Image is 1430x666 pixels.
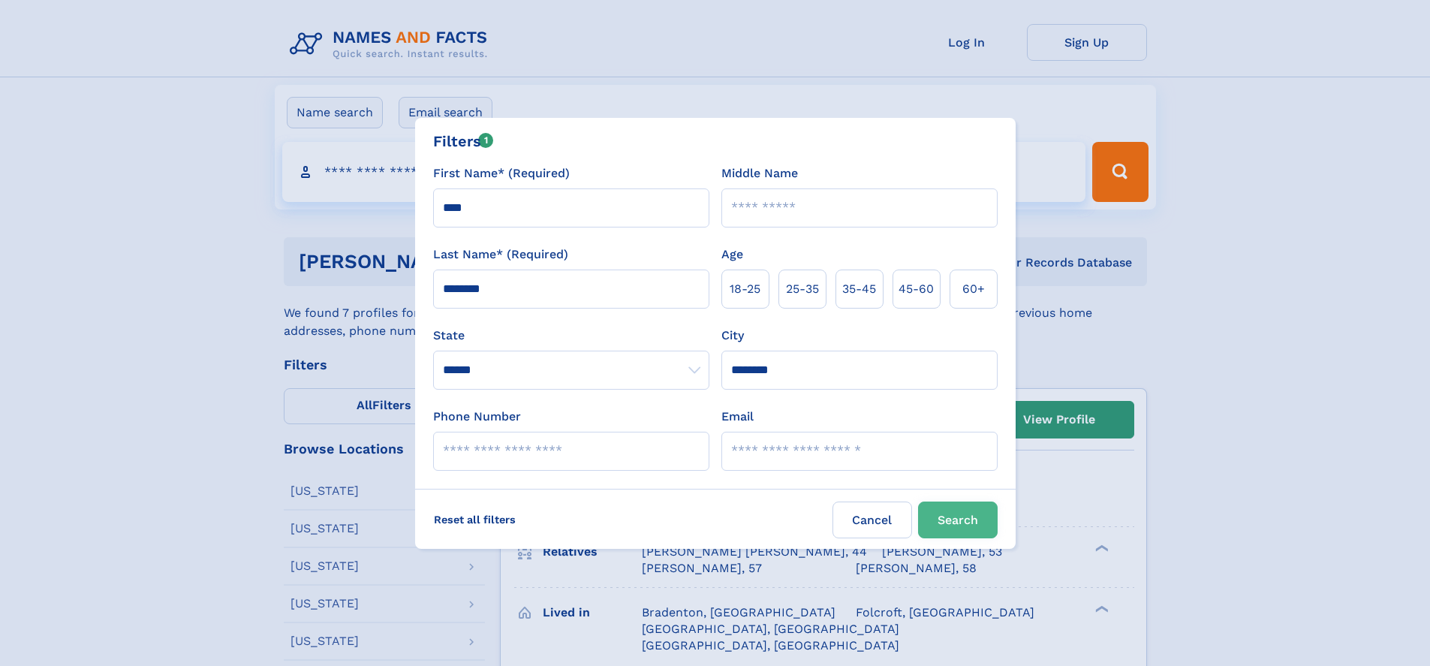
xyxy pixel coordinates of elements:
span: 25‑35 [786,280,819,298]
label: Age [721,246,743,264]
button: Search [918,502,998,538]
label: Reset all filters [424,502,525,538]
label: Middle Name [721,164,798,182]
label: City [721,327,744,345]
span: 18‑25 [730,280,760,298]
label: Phone Number [433,408,521,426]
span: 35‑45 [842,280,876,298]
label: Email [721,408,754,426]
label: Cancel [832,502,912,538]
span: 60+ [962,280,985,298]
label: First Name* (Required) [433,164,570,182]
label: Last Name* (Required) [433,246,568,264]
span: 45‑60 [899,280,934,298]
div: Filters [433,130,494,152]
label: State [433,327,709,345]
